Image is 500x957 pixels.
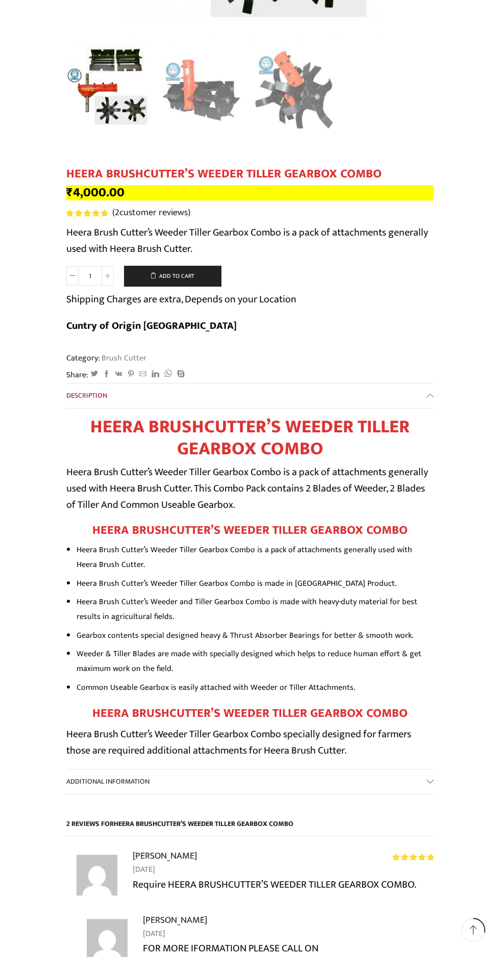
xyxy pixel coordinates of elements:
[66,390,107,401] span: Description
[66,369,88,381] span: Share:
[77,594,434,624] li: Heera Brush Cutter’s Weeder and Tiller Gearbox Combo is made with heavy-duty material for best re...
[66,210,110,217] span: 2
[66,775,149,787] span: Additional information
[66,352,146,364] span: Category:
[77,542,434,572] li: Heera Brush Cutter’s Weeder Tiller Gearbox Combo is a pack of attachments generally used with Hee...
[157,46,245,134] a: 12
[66,383,434,408] a: Description
[112,206,190,220] a: (2customer reviews)
[66,820,434,836] h2: 2 reviews for
[64,46,152,133] li: 1 / 3
[115,205,119,220] span: 2
[77,680,434,695] li: Common Useable Gearbox is easily attached with Weeder or Tiller Attachments.
[133,848,197,863] strong: [PERSON_NAME]
[66,182,124,203] bdi: 4,000.00
[66,224,434,257] p: Heera Brush Cutter’s Weeder Tiller Gearbox Combo is a pack of attachments generally used with Hee...
[66,769,434,794] a: Additional information
[100,351,146,365] a: Brush Cutter
[392,853,434,861] span: Rated out of 5
[157,46,245,133] li: 2 / 3
[124,266,221,286] button: Add to cart
[79,266,102,286] input: Product quantity
[250,46,338,134] img: WEEDER
[66,182,73,203] span: ₹
[66,210,108,217] span: Rated out of 5 based on customer ratings
[143,913,207,927] strong: [PERSON_NAME]
[66,291,296,307] p: Shipping Charges are extra, Depends on your Location
[143,927,434,941] time: [DATE]
[77,576,434,591] li: Heera Brush Cutter’s Weeder Tiller Gearbox Combo is made in [GEOGRAPHIC_DATA] Product.
[66,706,434,721] h3: HEERA BRUSHCUTTER’S WEEDER TILLER GEARBOX COMBO
[66,317,237,334] b: Cuntry of Origin [GEOGRAPHIC_DATA]
[133,863,434,876] time: [DATE]
[66,523,434,538] h2: HEERA BRUSHCUTTER’S WEEDER TILLER GEARBOX COMBO
[250,46,338,133] li: 3 / 3
[66,167,434,182] h1: HEERA BRUSHCUTTER’S WEEDER TILLER GEARBOX COMBO
[77,628,434,643] li: Gearbox contents special designed heavy & Thrust Absorber Bearings for better & smooth work.
[77,646,434,676] li: Weeder & Tiller Blades are made with specially designed which helps to reduce human effort & get ...
[66,416,434,460] h1: HEERA BRUSHCUTTER’S WEEDER TILLER GEARBOX COMBO
[250,46,338,134] a: 13
[66,210,108,217] div: Rated 5.00 out of 5
[133,876,434,893] p: Require HEERA BRUSHCUTTER’S WEEDER TILLER GEARBOX COMBO.
[392,853,434,861] div: Rated 5 out of 5
[66,726,434,759] p: Heera Brush Cutter’s Weeder Tiller Gearbox Combo specially designed for farmers those are require...
[64,44,152,133] img: Heera Brush Cutter’s Weeder Tiller Gearbox Combo
[66,464,434,513] p: Heera Brush Cutter’s Weeder Tiller Gearbox Combo is a pack of attachments generally used with Hee...
[114,818,293,830] span: HEERA BRUSHCUTTER’S WEEDER TILLER GEARBOX COMBO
